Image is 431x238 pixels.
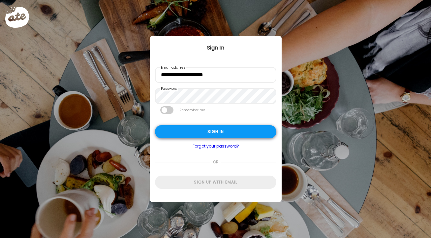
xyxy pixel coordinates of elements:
[160,86,178,91] label: Password
[150,44,282,52] div: Sign In
[155,176,276,189] div: Sign up with email
[160,65,186,70] label: Email address
[155,125,276,138] div: Sign in
[179,106,206,114] label: Remember me
[210,155,221,169] span: or
[155,144,276,149] a: Forgot your password?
